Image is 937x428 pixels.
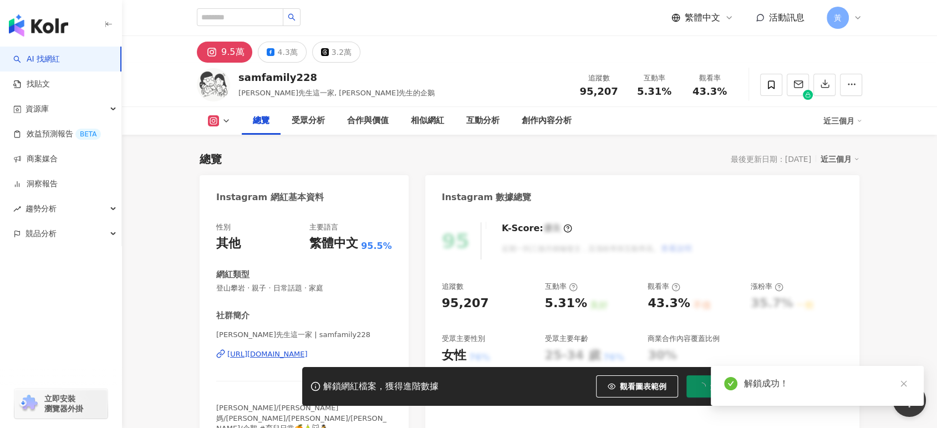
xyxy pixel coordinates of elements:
div: 近三個月 [823,112,862,130]
span: close [900,380,908,388]
span: 登山攀岩 · 親子 · 日常話題 · 家庭 [216,283,392,293]
div: 互動率 [544,282,577,292]
a: 效益預測報告BETA [13,129,101,140]
div: 受眾主要年齡 [544,334,588,344]
div: 性別 [216,222,231,232]
div: 互動分析 [466,114,500,128]
img: logo [9,14,68,37]
div: samfamily228 [238,70,435,84]
img: chrome extension [18,395,39,412]
span: check-circle [724,377,737,390]
div: 網紅類型 [216,269,249,281]
span: [PERSON_NAME]先生這一家, [PERSON_NAME]先生的企鵝 [238,89,435,97]
div: 總覽 [253,114,269,128]
div: 觀看率 [648,282,680,292]
div: 5.31% [544,295,587,312]
div: 最後更新日期：[DATE] [731,155,811,164]
span: 活動訊息 [769,12,804,23]
span: 觀看圖表範例 [620,382,666,391]
div: 創作內容分析 [522,114,572,128]
div: 其他 [216,235,241,252]
div: 主要語言 [309,222,338,232]
a: chrome extension立即安裝 瀏覽器外掛 [14,389,108,419]
div: 43.3% [648,295,690,312]
button: 3.2萬 [312,42,360,63]
div: 繁體中文 [309,235,358,252]
div: 商業合作內容覆蓋比例 [648,334,720,344]
div: 解鎖網紅檔案，獲得進階數據 [323,381,439,393]
div: 追蹤數 [578,73,620,84]
span: search [288,13,296,21]
div: [URL][DOMAIN_NAME] [227,349,308,359]
span: 競品分析 [26,221,57,246]
div: 追蹤數 [442,282,464,292]
span: 95,207 [579,85,618,97]
div: 總覽 [200,151,222,167]
div: 合作與價值 [347,114,389,128]
div: 互動率 [633,73,675,84]
span: 黃 [834,12,842,24]
div: Instagram 網紅基本資料 [216,191,324,203]
span: 資源庫 [26,96,49,121]
div: K-Score : [502,222,572,235]
span: 立即安裝 瀏覽器外掛 [44,394,83,414]
a: 洞察報告 [13,179,58,190]
div: 9.5萬 [221,44,244,60]
button: 觀看圖表範例 [596,375,678,398]
span: 5.31% [637,86,671,97]
span: 95.5% [361,240,392,252]
div: Instagram 數據總覽 [442,191,532,203]
span: 43.3% [692,86,727,97]
span: 解鎖 [710,382,726,391]
span: rise [13,205,21,213]
a: [URL][DOMAIN_NAME] [216,349,392,359]
span: 趨勢分析 [26,196,57,221]
a: searchAI 找網紅 [13,54,60,65]
button: 9.5萬 [197,42,252,63]
div: 女性 [442,347,466,364]
div: 3.2萬 [332,44,352,60]
div: 觀看率 [689,73,731,84]
button: 解鎖 [686,375,737,398]
div: 受眾主要性別 [442,334,485,344]
span: [PERSON_NAME]先生這一家 | samfamily228 [216,330,392,340]
div: 4.3萬 [277,44,297,60]
div: 相似網紅 [411,114,444,128]
div: 近三個月 [821,152,859,166]
div: 95,207 [442,295,489,312]
div: 社群簡介 [216,310,249,322]
a: 找貼文 [13,79,50,90]
span: loading [697,381,707,391]
div: 漲粉率 [751,282,783,292]
div: 受眾分析 [292,114,325,128]
button: 4.3萬 [258,42,306,63]
a: 商案媒合 [13,154,58,165]
img: KOL Avatar [197,68,230,101]
div: 解鎖成功！ [744,377,910,390]
span: 繁體中文 [685,12,720,24]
